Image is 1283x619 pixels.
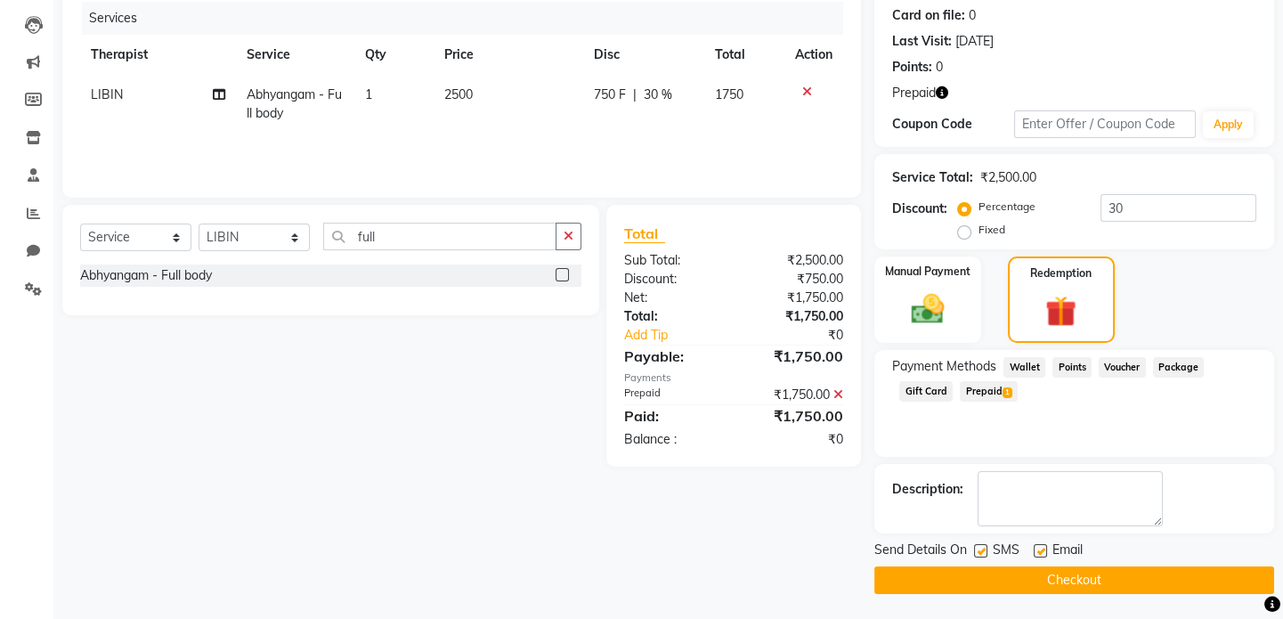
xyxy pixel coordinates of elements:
div: Payable: [611,346,734,367]
a: Add Tip [611,326,754,345]
div: 0 [936,58,943,77]
div: ₹750.00 [734,270,857,289]
span: SMS [993,541,1019,563]
img: _gift.svg [1035,292,1086,330]
div: Discount: [892,200,947,218]
span: Prepaid [892,84,936,102]
th: Action [784,35,843,75]
label: Percentage [978,199,1035,215]
th: Qty [354,35,434,75]
span: Email [1052,541,1083,563]
div: Card on file: [892,6,965,25]
div: Coupon Code [892,115,1013,134]
div: Total: [611,307,734,326]
span: | [633,86,637,104]
input: Search or Scan [323,223,556,250]
th: Therapist [80,35,236,75]
th: Total [704,35,785,75]
span: 1 [1003,387,1012,398]
div: ₹0 [734,430,857,449]
span: Wallet [1003,357,1045,378]
span: Gift Card [899,381,953,402]
div: ₹1,750.00 [734,346,857,367]
th: Service [236,35,354,75]
div: Payments [624,371,843,386]
span: LIBIN [91,86,123,102]
th: Disc [583,35,703,75]
button: Apply [1203,111,1254,138]
img: _cash.svg [901,290,954,328]
div: ₹0 [754,326,857,345]
div: Points: [892,58,932,77]
div: Sub Total: [611,251,734,270]
span: Send Details On [874,541,967,563]
span: 1 [365,86,372,102]
button: Checkout [874,566,1274,594]
div: Services [82,2,857,35]
div: Abhyangam - Full body [80,266,212,285]
label: Manual Payment [885,264,970,280]
div: 0 [969,6,976,25]
div: Last Visit: [892,32,952,51]
label: Fixed [978,222,1005,238]
span: Payment Methods [892,357,996,376]
span: 1750 [715,86,743,102]
div: ₹1,750.00 [734,386,857,404]
div: Discount: [611,270,734,289]
div: Net: [611,289,734,307]
div: [DATE] [955,32,994,51]
div: Description: [892,480,963,499]
div: Service Total: [892,168,973,187]
label: Redemption [1030,265,1092,281]
div: ₹2,500.00 [734,251,857,270]
span: Package [1153,357,1205,378]
th: Price [434,35,583,75]
div: Paid: [611,405,734,427]
div: Prepaid [611,386,734,404]
span: 30 % [644,86,672,104]
input: Enter Offer / Coupon Code [1014,110,1196,138]
div: ₹1,750.00 [734,405,857,427]
span: Total [624,224,665,243]
div: Balance : [611,430,734,449]
span: Voucher [1099,357,1146,378]
div: ₹1,750.00 [734,307,857,326]
div: ₹2,500.00 [980,168,1036,187]
span: Prepaid [960,381,1018,402]
span: Points [1052,357,1092,378]
span: 2500 [444,86,473,102]
span: Abhyangam - Full body [247,86,342,121]
div: ₹1,750.00 [734,289,857,307]
span: 750 F [594,86,626,104]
